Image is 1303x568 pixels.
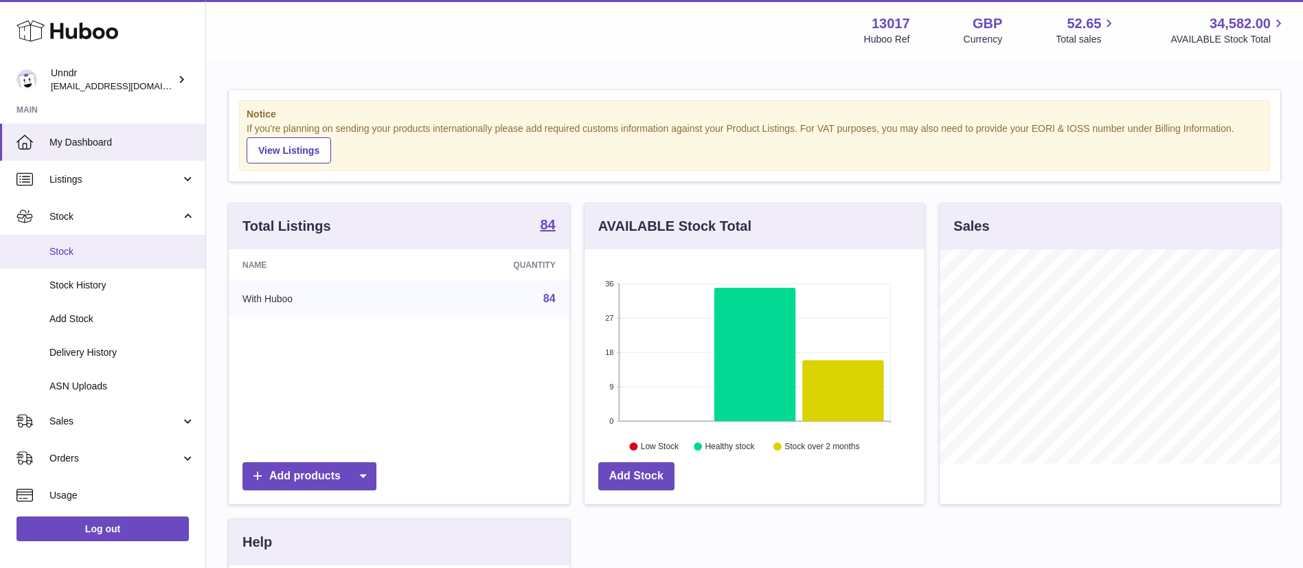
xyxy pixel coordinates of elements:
[1170,33,1287,46] span: AVAILABLE Stock Total
[964,33,1003,46] div: Currency
[872,14,910,33] strong: 13017
[49,489,195,502] span: Usage
[540,218,555,234] a: 84
[49,452,181,465] span: Orders
[229,249,408,281] th: Name
[609,417,613,425] text: 0
[49,245,195,258] span: Stock
[49,346,195,359] span: Delivery History
[242,462,376,490] a: Add products
[247,122,1262,163] div: If you're planning on sending your products internationally please add required customs informati...
[51,80,202,91] span: [EMAIL_ADDRESS][DOMAIN_NAME]
[953,217,989,236] h3: Sales
[605,314,613,322] text: 27
[641,442,679,451] text: Low Stock
[49,313,195,326] span: Add Stock
[49,380,195,393] span: ASN Uploads
[49,279,195,292] span: Stock History
[864,33,910,46] div: Huboo Ref
[49,210,181,223] span: Stock
[408,249,569,281] th: Quantity
[51,67,174,93] div: Unndr
[605,348,613,356] text: 18
[598,462,675,490] a: Add Stock
[49,136,195,149] span: My Dashboard
[1056,14,1117,46] a: 52.65 Total sales
[543,293,556,304] a: 84
[1210,14,1271,33] span: 34,582.00
[1056,33,1117,46] span: Total sales
[16,69,37,90] img: internalAdmin-13017@internal.huboo.com
[247,108,1262,121] strong: Notice
[247,137,331,163] a: View Listings
[1170,14,1287,46] a: 34,582.00 AVAILABLE Stock Total
[784,442,859,451] text: Stock over 2 months
[705,442,755,451] text: Healthy stock
[973,14,1002,33] strong: GBP
[598,217,751,236] h3: AVAILABLE Stock Total
[49,415,181,428] span: Sales
[229,281,408,317] td: With Huboo
[605,280,613,288] text: 36
[49,173,181,186] span: Listings
[1067,14,1101,33] span: 52.65
[16,516,189,541] a: Log out
[540,218,555,231] strong: 84
[242,217,331,236] h3: Total Listings
[242,533,272,552] h3: Help
[609,383,613,391] text: 9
